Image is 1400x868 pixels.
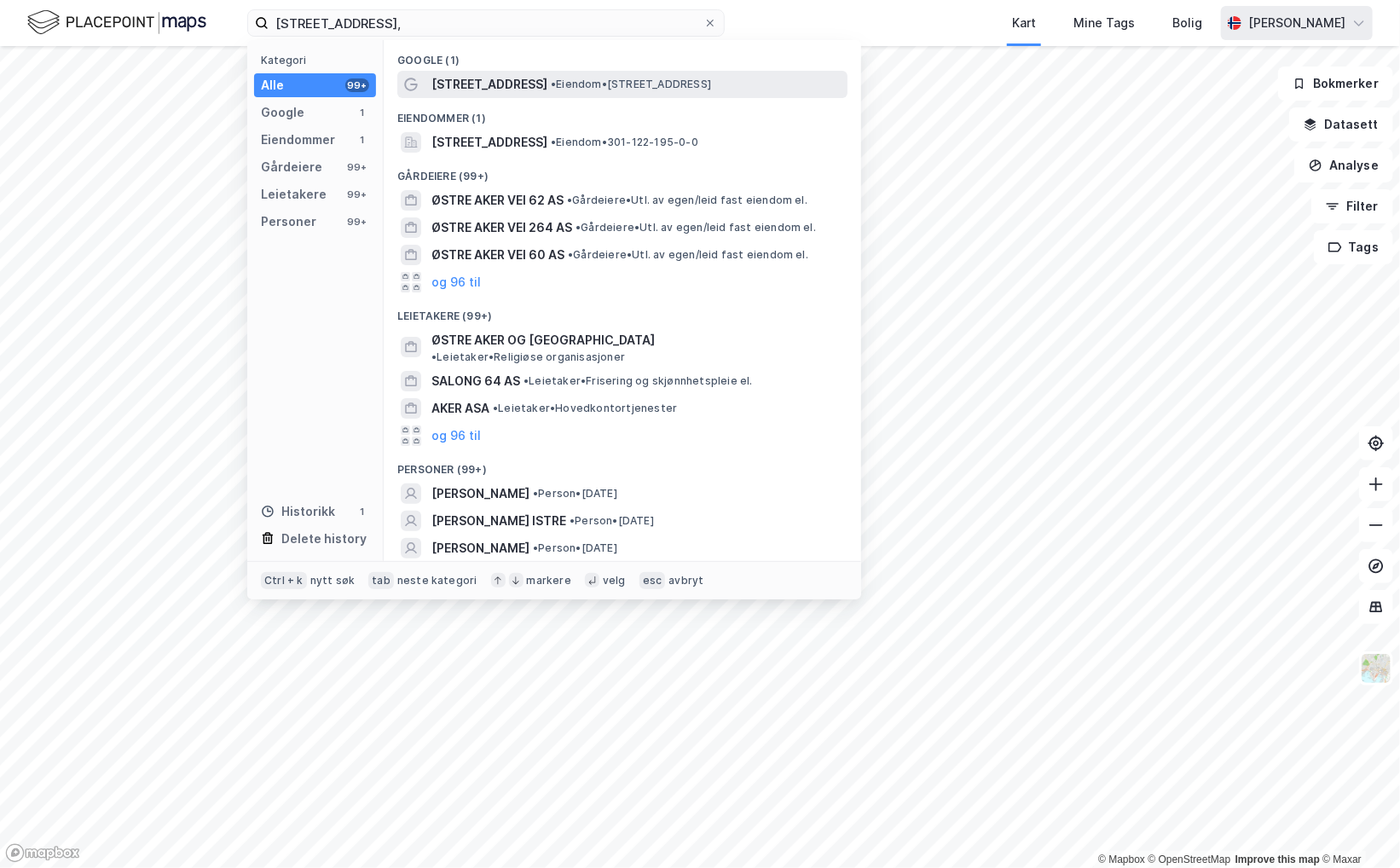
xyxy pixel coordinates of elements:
div: Kart [1012,13,1036,33]
div: Alle [261,75,284,95]
span: Person • [DATE] [533,487,617,501]
span: ØSTRE AKER VEI 62 AS [431,190,564,211]
div: Eiendommer [261,130,335,150]
span: Leietaker • Religiøse organisasjoner [431,350,625,364]
span: • [533,541,538,554]
span: [PERSON_NAME] [431,538,529,558]
div: markere [527,574,571,587]
div: 99+ [345,188,369,201]
span: ØSTRE AKER VEI 60 AS [431,245,564,265]
div: 1 [356,133,369,147]
button: Filter [1311,189,1393,223]
span: • [524,374,529,387]
div: tab [368,572,394,589]
img: logo.f888ab2527a4732fd821a326f86c7f29.svg [27,8,206,38]
div: neste kategori [397,574,477,587]
span: • [551,136,556,148]
div: Leietakere [261,184,327,205]
div: avbryt [668,574,703,587]
span: • [576,221,581,234]
span: • [567,194,572,206]
span: [PERSON_NAME] ISTRE [431,511,566,531]
div: Ctrl + k [261,572,307,589]
a: Mapbox homepage [5,843,80,863]
button: Tags [1314,230,1393,264]
span: • [431,350,437,363]
div: Mine Tags [1073,13,1135,33]
div: Delete history [281,529,367,549]
div: Bolig [1172,13,1202,33]
span: • [568,248,573,261]
span: • [551,78,556,90]
div: Kontrollprogram for chat [1315,786,1400,868]
span: Gårdeiere • Utl. av egen/leid fast eiendom el. [576,221,816,234]
div: Personer (99+) [384,449,861,480]
button: og 96 til [431,425,481,446]
span: Person • [DATE] [533,541,617,555]
div: Leietakere (99+) [384,296,861,327]
span: ØSTRE AKER OG [GEOGRAPHIC_DATA] [431,330,655,350]
div: Google (1) [384,40,861,71]
div: 99+ [345,160,369,174]
span: Eiendom • 301-122-195-0-0 [551,136,698,149]
div: esc [639,572,666,589]
div: Gårdeiere [261,157,322,177]
span: Gårdeiere • Utl. av egen/leid fast eiendom el. [567,194,807,207]
iframe: Chat Widget [1315,786,1400,868]
div: 1 [356,505,369,518]
div: [PERSON_NAME] [1248,13,1345,33]
div: velg [603,574,626,587]
span: Leietaker • Frisering og skjønnhetspleie el. [524,374,753,388]
span: SALONG 64 AS [431,371,520,391]
span: • [533,487,538,500]
a: OpenStreetMap [1148,854,1231,865]
div: Kategori [261,54,376,67]
button: og 96 til [431,272,481,292]
button: Bokmerker [1278,67,1393,101]
span: [PERSON_NAME] [431,483,529,504]
div: Historikk [261,501,335,522]
div: Gårdeiere (99+) [384,156,861,187]
div: Personer [261,211,316,232]
span: • [493,402,498,414]
span: Leietaker • Hovedkontortjenester [493,402,677,415]
span: [STREET_ADDRESS] [431,74,547,95]
div: nytt søk [310,574,356,587]
div: 1 [356,106,369,119]
div: 99+ [345,215,369,229]
input: Søk på adresse, matrikkel, gårdeiere, leietakere eller personer [269,10,703,36]
span: • [570,514,575,527]
span: Gårdeiere • Utl. av egen/leid fast eiendom el. [568,248,808,262]
img: Z [1360,652,1392,685]
button: Datasett [1289,107,1393,142]
div: Eiendommer (1) [384,98,861,129]
button: Analyse [1294,148,1393,182]
a: Mapbox [1098,854,1145,865]
span: [STREET_ADDRESS] [431,132,547,153]
span: Person • [DATE] [570,514,654,528]
span: Eiendom • [STREET_ADDRESS] [551,78,711,91]
div: Google [261,102,304,123]
div: 99+ [345,78,369,92]
a: Improve this map [1235,854,1320,865]
span: AKER ASA [431,398,489,419]
span: ØSTRE AKER VEI 264 AS [431,217,572,238]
